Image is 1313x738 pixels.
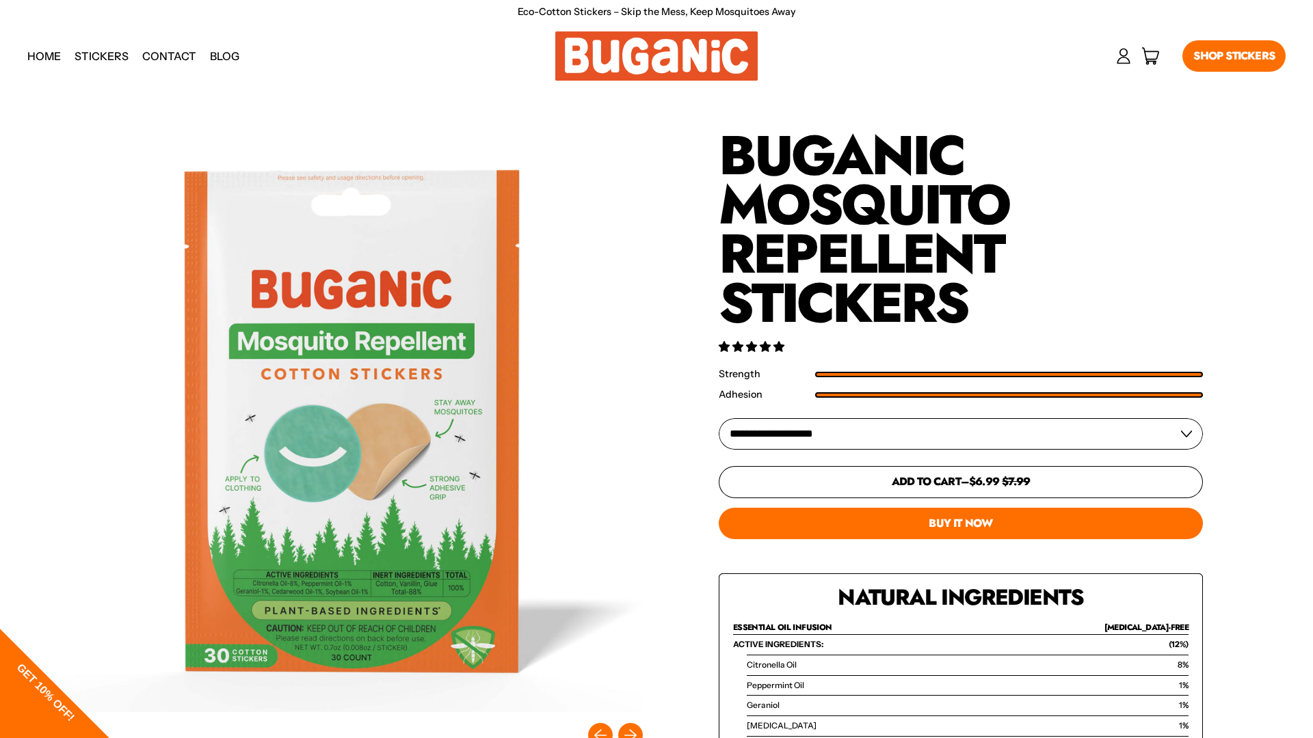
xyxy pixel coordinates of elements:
[135,39,203,73] a: Contact
[719,131,1203,328] h1: Buganic Mosquito Repellent Stickers
[719,508,1203,539] button: Buy it now
[747,700,780,711] span: Geraniol
[747,720,817,732] span: [MEDICAL_DATA]
[1182,720,1189,730] strong: %
[1179,700,1189,711] span: 1
[1179,720,1189,732] span: 1
[733,624,832,631] span: Essential Oil infusion
[1178,659,1189,671] span: 8
[1169,639,1189,649] span: (12%)
[203,39,246,73] a: Blog
[1182,680,1189,690] strong: %
[62,131,643,712] img: Buganic Mosquito Repellent Stickers
[1182,659,1189,670] strong: %
[719,388,816,402] h4: Adhesion
[815,392,1203,398] div: 100%
[719,368,816,381] h4: Strength
[733,639,823,649] strong: ACTIVE INGREDIENTS:
[815,372,1203,377] div: 100%
[838,582,1084,613] strong: Natural Ingredients
[1182,40,1286,72] a: Shop Stickers
[555,31,758,81] img: Buganic
[15,661,77,724] span: GET 10% OFF!
[68,39,135,73] a: Stickers
[21,39,68,73] a: Home
[747,659,797,671] span: Citronella Oil
[1182,700,1189,710] strong: %
[747,680,804,692] span: Peppermint Oil
[1179,680,1189,692] span: 1
[719,340,786,353] span: 5.00 stars
[1104,624,1189,631] span: [MEDICAL_DATA]-free
[719,466,1203,497] button: Add to cart–$6.99 $7.99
